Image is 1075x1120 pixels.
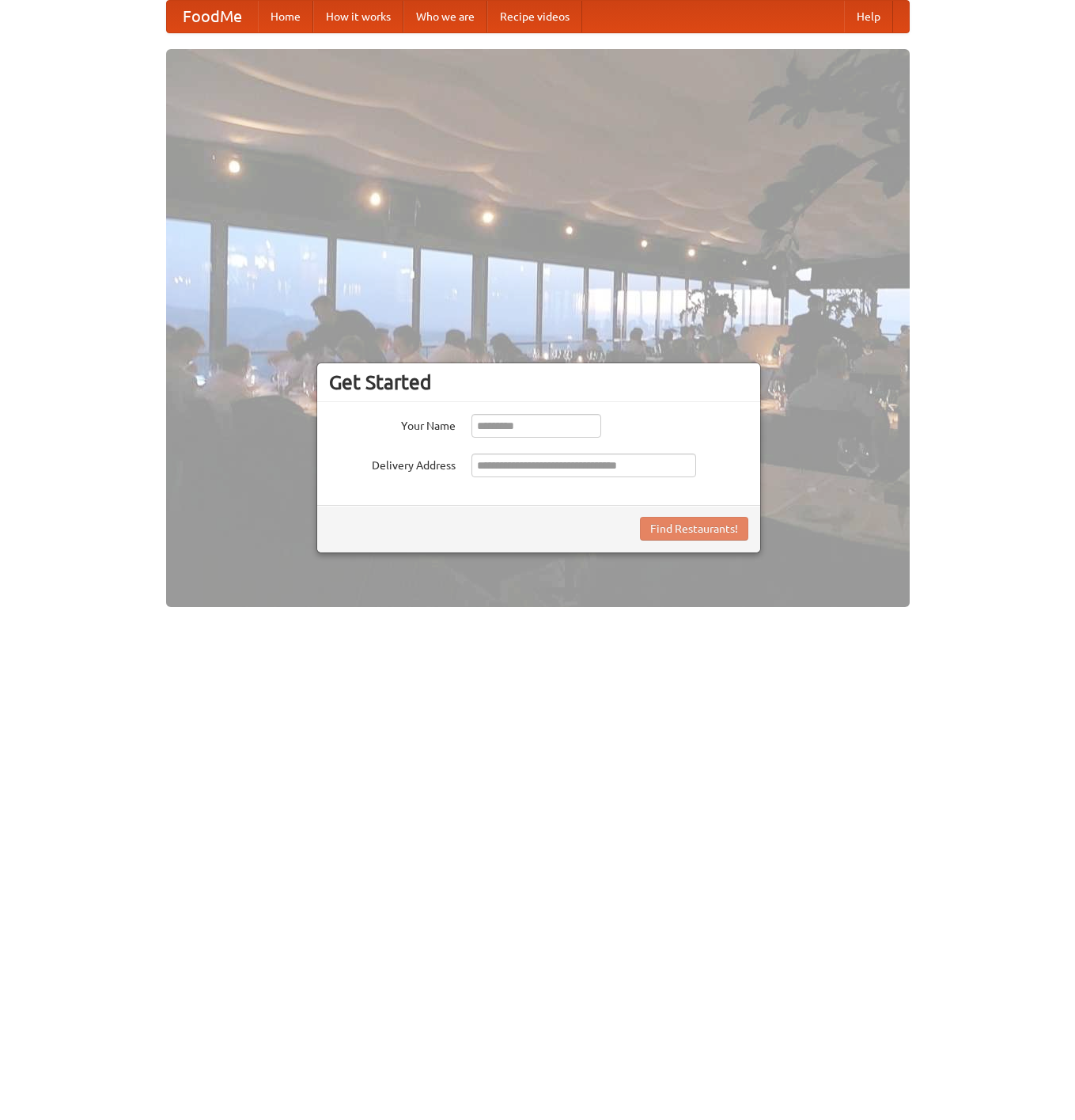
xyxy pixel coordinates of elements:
[640,517,748,541] button: Find Restaurants!
[258,1,313,32] a: Home
[487,1,582,32] a: Recipe videos
[313,1,403,32] a: How it works
[844,1,893,32] a: Help
[329,414,456,434] label: Your Name
[167,1,258,32] a: FoodMe
[403,1,487,32] a: Who we are
[329,454,456,473] label: Delivery Address
[329,370,748,394] h3: Get Started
